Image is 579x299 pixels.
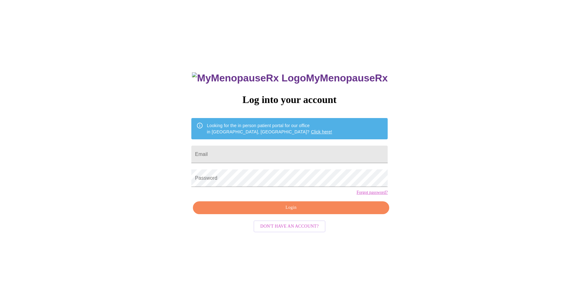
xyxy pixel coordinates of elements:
[311,129,332,134] a: Click here!
[254,220,326,233] button: Don't have an account?
[192,72,306,84] img: MyMenopauseRx Logo
[193,201,389,214] button: Login
[207,120,332,137] div: Looking for the in person patient portal for our office in [GEOGRAPHIC_DATA], [GEOGRAPHIC_DATA]?
[260,223,319,230] span: Don't have an account?
[191,94,388,106] h3: Log into your account
[192,72,388,84] h3: MyMenopauseRx
[356,190,388,195] a: Forgot password?
[200,204,382,212] span: Login
[252,223,327,228] a: Don't have an account?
